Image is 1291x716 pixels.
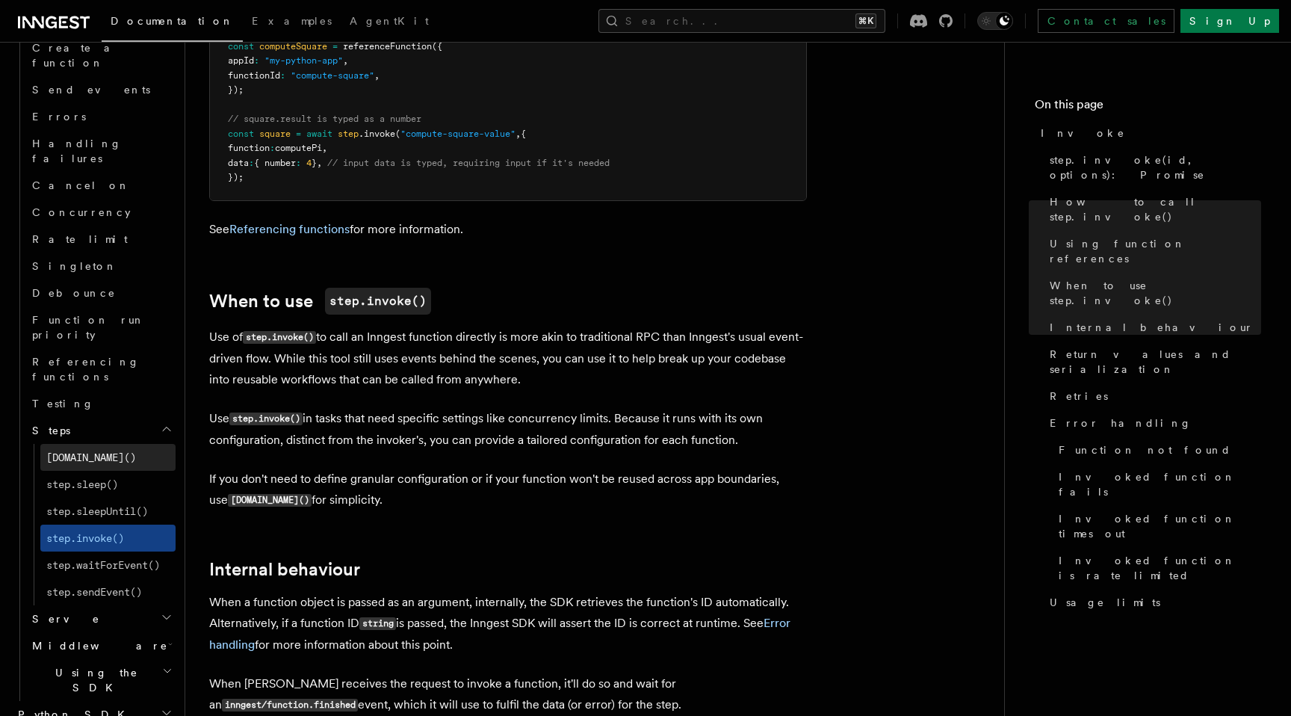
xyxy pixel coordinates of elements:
[1044,589,1261,616] a: Usage limits
[1050,416,1192,430] span: Error handling
[209,559,360,580] a: Internal behaviour
[1053,436,1261,463] a: Function not found
[325,288,431,315] code: step.invoke()
[264,55,343,66] span: "my-python-app"
[26,280,176,306] a: Debounce
[243,4,341,40] a: Examples
[26,76,176,103] a: Send events
[1035,96,1261,120] h4: On this page
[26,417,176,444] button: Steps
[1050,236,1261,266] span: Using function references
[222,699,358,712] code: inngest/function.finished
[252,15,332,27] span: Examples
[1050,347,1261,377] span: Return values and serialization
[40,578,176,605] a: step.sendEvent()
[521,129,526,139] span: {
[1053,463,1261,505] a: Invoked function fails
[259,41,327,52] span: computeSquare
[1050,194,1261,224] span: How to call step.invoke()
[1050,389,1108,404] span: Retries
[32,356,140,383] span: Referencing functions
[1044,272,1261,314] a: When to use step.invoke()
[40,525,176,552] a: step.invoke()
[209,408,807,451] p: Use in tasks that need specific settings like concurrency limits. Because it runs with its own co...
[40,471,176,498] a: step.sleep()
[291,70,374,81] span: "compute-square"
[270,143,275,153] span: :
[1044,188,1261,230] a: How to call step.invoke()
[209,616,790,652] a: Error handling
[243,331,316,344] code: step.invoke()
[32,179,130,191] span: Cancel on
[209,673,807,716] p: When [PERSON_NAME] receives the request to invoke a function, it'll do so and wait for an event, ...
[1050,595,1160,610] span: Usage limits
[228,158,249,168] span: data
[977,12,1013,30] button: Toggle dark mode
[229,222,350,236] a: Referencing functions
[46,532,124,544] span: step.invoke()
[228,84,244,95] span: });
[26,444,176,605] div: Steps
[1180,9,1279,33] a: Sign Up
[26,611,100,626] span: Serve
[228,55,254,66] span: appId
[46,586,142,598] span: step.sendEvent()
[209,288,431,315] a: When to usestep.invoke()
[228,143,270,153] span: function
[1059,442,1231,457] span: Function not found
[40,444,176,471] a: [DOMAIN_NAME]()
[102,4,243,42] a: Documentation
[855,13,876,28] kbd: ⌘K
[1059,511,1261,541] span: Invoked function times out
[332,41,338,52] span: =
[32,111,86,123] span: Errors
[46,559,160,571] span: step.waitForEvent()
[1044,410,1261,436] a: Error handling
[32,138,122,164] span: Handling failures
[350,15,429,27] span: AgentKit
[1044,230,1261,272] a: Using function references
[40,552,176,578] a: step.waitForEvent()
[1050,278,1261,308] span: When to use step.invoke()
[343,41,432,52] span: referenceFunction
[26,665,162,695] span: Using the SDK
[26,348,176,390] a: Referencing functions
[374,70,380,81] span: ,
[46,451,136,463] span: [DOMAIN_NAME]()
[296,158,301,168] span: :
[1038,9,1174,33] a: Contact sales
[32,398,94,410] span: Testing
[275,143,322,153] span: computePi
[26,34,176,76] a: Create a function
[209,469,807,511] p: If you don't need to define granular configuration or if your function won't be reused across app...
[209,327,807,390] p: Use of to call an Inngest function directly is more akin to traditional RPC than Inngest's usual ...
[229,413,303,425] code: step.invoke()
[26,605,176,632] button: Serve
[46,478,118,490] span: step.sleep()
[26,103,176,130] a: Errors
[26,390,176,417] a: Testing
[32,42,121,69] span: Create a function
[343,55,348,66] span: ,
[516,129,521,139] span: ,
[32,260,117,272] span: Singleton
[40,498,176,525] a: step.sleepUntil()
[32,287,116,299] span: Debounce
[32,206,131,218] span: Concurrency
[228,494,312,507] code: [DOMAIN_NAME]()
[338,129,359,139] span: step
[209,219,807,240] p: See for more information.
[1044,314,1261,341] a: Internal behaviour
[306,158,312,168] span: 4
[1044,383,1261,410] a: Retries
[341,4,438,40] a: AgentKit
[359,617,396,630] code: string
[296,129,301,139] span: =
[209,592,807,655] p: When a function object is passed as an argument, internally, the SDK retrieves the function's ID ...
[32,84,150,96] span: Send events
[1050,152,1261,182] span: step.invoke(id, options): Promise
[111,15,234,27] span: Documentation
[26,253,176,280] a: Singleton
[1053,505,1261,547] a: Invoked function times out
[26,306,176,348] a: Function run priority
